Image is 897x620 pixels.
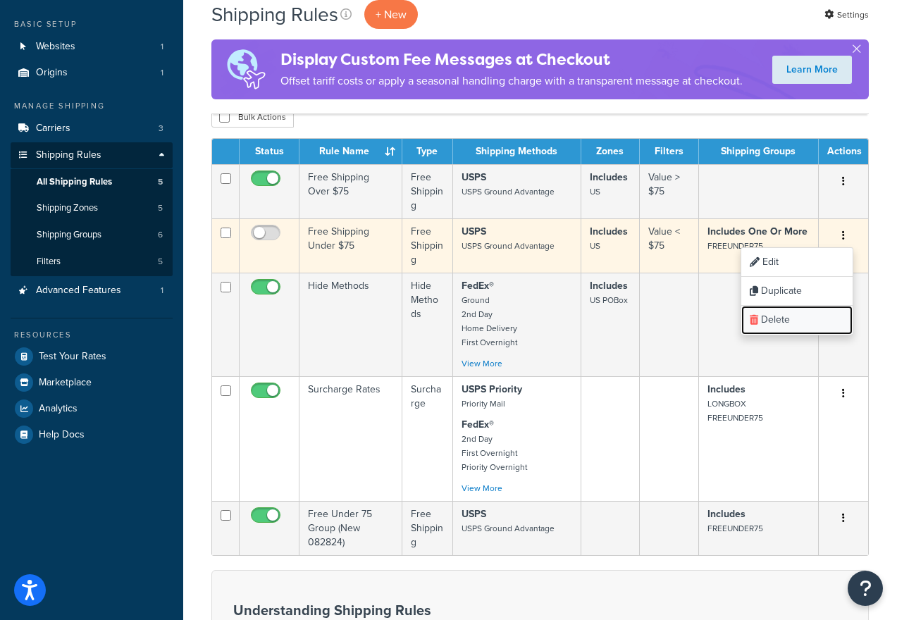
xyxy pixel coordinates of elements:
[741,248,853,277] a: Edit
[11,396,173,421] a: Analytics
[590,294,628,306] small: US POBox
[11,370,173,395] a: Marketplace
[640,139,699,164] th: Filters
[11,422,173,447] a: Help Docs
[590,170,628,185] strong: Includes
[462,382,522,397] strong: USPS Priority
[581,139,641,164] th: Zones
[462,185,555,198] small: USPS Ground Advantage
[402,376,453,501] td: Surcharge
[158,256,163,268] span: 5
[707,224,808,239] strong: Includes One Or More
[158,202,163,214] span: 5
[11,222,173,248] li: Shipping Groups
[299,218,402,273] td: Free Shipping Under $75
[402,164,453,218] td: Free Shipping
[590,278,628,293] strong: Includes
[280,48,743,71] h4: Display Custom Fee Messages at Checkout
[772,56,852,84] a: Learn More
[39,403,78,415] span: Analytics
[640,218,699,273] td: Value < $75
[11,34,173,60] li: Websites
[11,249,173,275] li: Filters
[11,222,173,248] a: Shipping Groups 6
[161,41,163,53] span: 1
[462,482,502,495] a: View More
[37,202,98,214] span: Shipping Zones
[159,123,163,135] span: 3
[402,139,453,164] th: Type
[39,429,85,441] span: Help Docs
[11,344,173,369] a: Test Your Rates
[741,306,853,335] a: Delete
[462,433,527,473] small: 2nd Day First Overnight Priority Overnight
[37,176,112,188] span: All Shipping Rules
[161,67,163,79] span: 1
[707,522,763,535] small: FREEUNDER75
[211,1,338,28] h1: Shipping Rules
[11,60,173,86] a: Origins 1
[11,195,173,221] a: Shipping Zones 5
[11,60,173,86] li: Origins
[707,397,763,424] small: LONGBOX FREEUNDER75
[299,376,402,501] td: Surcharge Rates
[402,273,453,376] td: Hide Methods
[11,142,173,168] a: Shipping Rules
[36,123,70,135] span: Carriers
[402,218,453,273] td: Free Shipping
[36,285,121,297] span: Advanced Features
[11,169,173,195] a: All Shipping Rules 5
[462,294,517,349] small: Ground 2nd Day Home Delivery First Overnight
[39,351,106,363] span: Test Your Rates
[11,116,173,142] li: Carriers
[37,256,61,268] span: Filters
[39,377,92,389] span: Marketplace
[462,522,555,535] small: USPS Ground Advantage
[11,18,173,30] div: Basic Setup
[161,285,163,297] span: 1
[590,240,600,252] small: US
[462,170,486,185] strong: USPS
[462,507,486,521] strong: USPS
[11,195,173,221] li: Shipping Zones
[11,142,173,276] li: Shipping Rules
[11,329,173,341] div: Resources
[848,571,883,606] button: Open Resource Center
[211,39,280,99] img: duties-banner-06bc72dcb5fe05cb3f9472aba00be2ae8eb53ab6f0d8bb03d382ba314ac3c341.png
[707,240,763,252] small: FREEUNDER75
[11,278,173,304] a: Advanced Features 1
[453,139,581,164] th: Shipping Methods
[699,139,819,164] th: Shipping Groups
[819,139,868,164] th: Actions
[707,507,746,521] strong: Includes
[707,382,746,397] strong: Includes
[211,106,294,128] button: Bulk Actions
[36,67,68,79] span: Origins
[36,149,101,161] span: Shipping Rules
[402,501,453,555] td: Free Shipping
[37,229,101,241] span: Shipping Groups
[299,164,402,218] td: Free Shipping Over $75
[462,417,494,432] strong: FedEx®
[462,278,494,293] strong: FedEx®
[640,164,699,218] td: Value > $75
[11,249,173,275] a: Filters 5
[11,169,173,195] li: All Shipping Rules
[462,357,502,370] a: View More
[824,5,869,25] a: Settings
[36,41,75,53] span: Websites
[462,397,505,410] small: Priority Mail
[11,34,173,60] a: Websites 1
[11,100,173,112] div: Manage Shipping
[299,273,402,376] td: Hide Methods
[11,278,173,304] li: Advanced Features
[158,176,163,188] span: 5
[11,116,173,142] a: Carriers 3
[299,139,402,164] th: Rule Name : activate to sort column ascending
[158,229,163,241] span: 6
[741,277,853,306] a: Duplicate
